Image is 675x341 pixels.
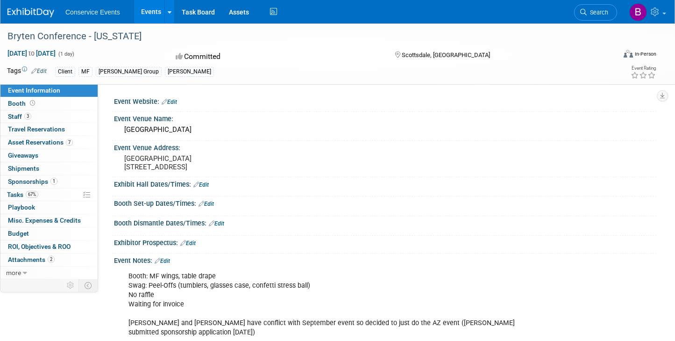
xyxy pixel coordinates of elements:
[155,258,170,264] a: Edit
[402,51,490,58] span: Scottsdale, [GEOGRAPHIC_DATA]
[6,269,21,276] span: more
[114,236,656,248] div: Exhibitor Prospectus:
[124,154,330,171] pre: [GEOGRAPHIC_DATA] [STREET_ADDRESS]
[7,8,54,17] img: ExhibitDay
[7,49,56,58] span: [DATE] [DATE]
[57,51,74,57] span: (1 day)
[114,94,656,107] div: Event Website:
[624,50,633,58] img: Format-Inperson.png
[8,178,57,185] span: Sponsorships
[114,112,656,123] div: Event Venue Name:
[63,279,79,291] td: Personalize Event Tab Strip
[66,139,73,146] span: 7
[121,123,649,137] div: [GEOGRAPHIC_DATA]
[0,214,98,227] a: Misc. Expenses & Credits
[7,66,47,77] td: Tags
[8,203,35,211] span: Playbook
[0,84,98,97] a: Event Information
[8,138,73,146] span: Asset Reservations
[31,68,47,74] a: Edit
[79,279,98,291] td: Toggle Event Tabs
[0,175,98,188] a: Sponsorships1
[8,165,39,172] span: Shipments
[0,201,98,214] a: Playbook
[574,4,617,21] a: Search
[28,100,37,107] span: Booth not reserved yet
[114,196,656,209] div: Booth Set-up Dates/Times:
[0,240,98,253] a: ROI, Objectives & ROO
[0,254,98,266] a: Attachments2
[26,191,38,198] span: 67%
[4,28,601,45] div: Bryten Conference - [US_STATE]
[209,220,224,227] a: Edit
[8,87,60,94] span: Event Information
[193,181,209,188] a: Edit
[8,217,81,224] span: Misc. Expenses & Credits
[0,189,98,201] a: Tasks67%
[631,66,656,71] div: Event Rating
[8,100,37,107] span: Booth
[8,256,55,263] span: Attachments
[165,67,214,77] div: [PERSON_NAME]
[162,99,177,105] a: Edit
[24,113,31,120] span: 3
[0,162,98,175] a: Shipments
[587,9,608,16] span: Search
[173,49,380,65] div: Committed
[48,256,55,263] span: 2
[8,243,71,250] span: ROI, Objectives & ROO
[114,254,656,266] div: Event Notes:
[180,240,196,247] a: Edit
[0,110,98,123] a: Staff3
[8,125,65,133] span: Travel Reservations
[96,67,162,77] div: [PERSON_NAME] Group
[78,67,92,77] div: MF
[0,149,98,162] a: Giveaways
[55,67,75,77] div: Client
[0,123,98,136] a: Travel Reservations
[0,136,98,149] a: Asset Reservations7
[27,50,36,57] span: to
[50,178,57,185] span: 1
[8,113,31,120] span: Staff
[114,141,656,152] div: Event Venue Address:
[0,227,98,240] a: Budget
[8,230,29,237] span: Budget
[8,152,38,159] span: Giveaways
[0,97,98,110] a: Booth
[114,177,656,189] div: Exhibit Hall Dates/Times:
[0,267,98,279] a: more
[634,51,656,58] div: In-Person
[629,3,647,21] img: Brooke Jacques
[560,49,656,63] div: Event Format
[199,201,214,207] a: Edit
[65,8,120,16] span: Conservice Events
[114,216,656,228] div: Booth Dismantle Dates/Times:
[7,191,38,198] span: Tasks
